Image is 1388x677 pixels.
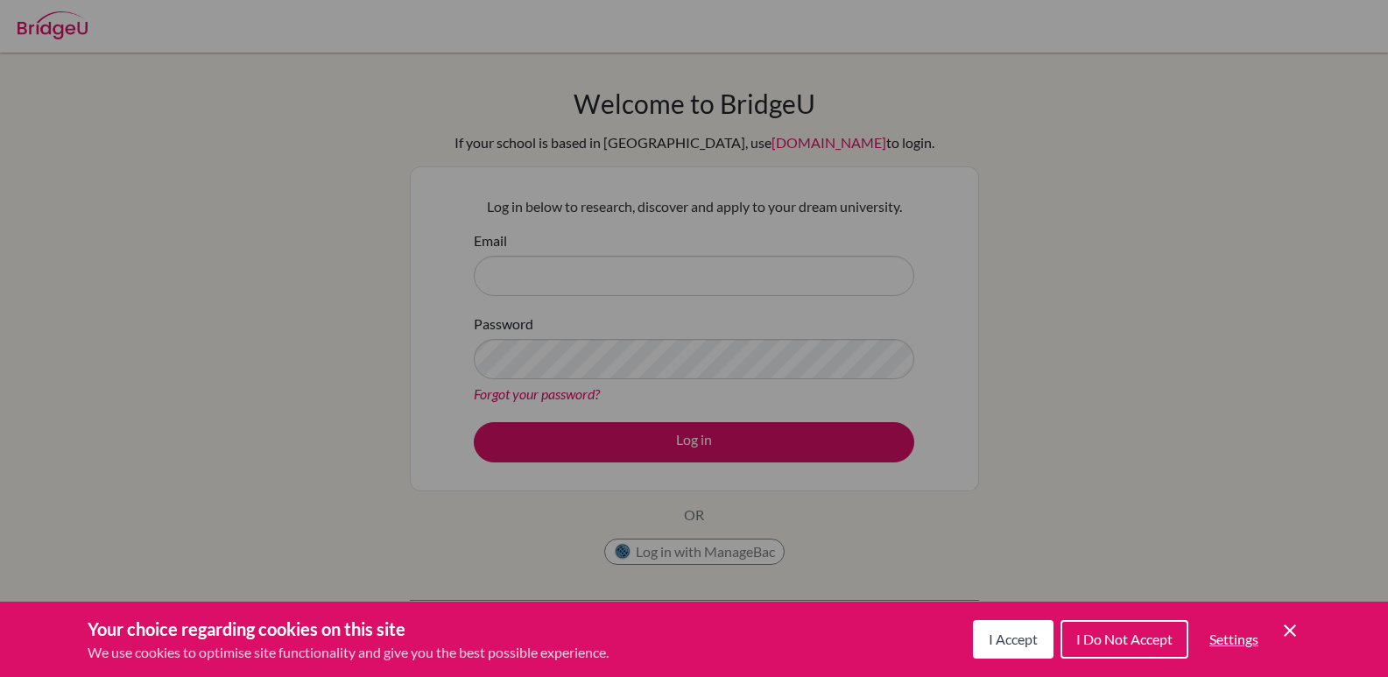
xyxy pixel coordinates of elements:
[989,631,1038,647] span: I Accept
[1209,631,1258,647] span: Settings
[1195,622,1272,657] button: Settings
[1076,631,1173,647] span: I Do Not Accept
[1279,620,1300,641] button: Save and close
[1060,620,1188,659] button: I Do Not Accept
[973,620,1053,659] button: I Accept
[88,642,609,663] p: We use cookies to optimise site functionality and give you the best possible experience.
[88,616,609,642] h3: Your choice regarding cookies on this site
